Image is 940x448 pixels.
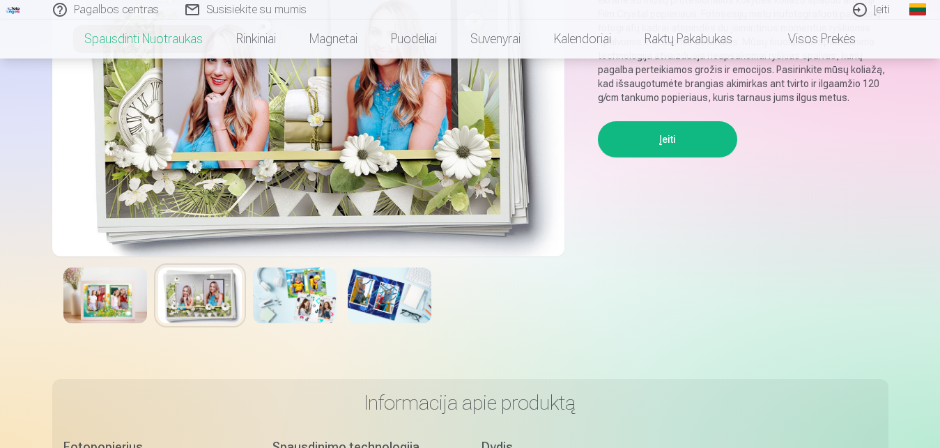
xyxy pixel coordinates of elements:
[749,20,872,59] a: Visos prekės
[374,20,454,59] a: Puodeliai
[598,121,737,157] button: Įeiti
[628,20,749,59] a: Raktų pakabukas
[293,20,374,59] a: Magnetai
[454,20,537,59] a: Suvenyrai
[63,390,877,415] h3: Informacija apie produktą
[537,20,628,59] a: Kalendoriai
[68,20,219,59] a: Spausdinti nuotraukas
[219,20,293,59] a: Rinkiniai
[6,6,21,14] img: /fa2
